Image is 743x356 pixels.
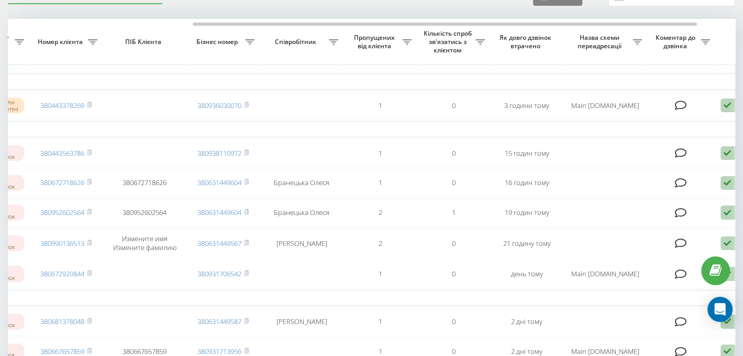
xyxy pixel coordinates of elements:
a: 380631449567 [197,239,241,248]
span: Кількість спроб зв'язатись з клієнтом [422,29,475,54]
a: 380938110972 [197,148,241,158]
span: Бізнес номер [192,38,245,46]
span: Назва схеми переадресації [569,34,633,50]
td: 2 дні тому [490,308,563,336]
span: ПІБ Клієнта [112,38,178,46]
td: 19 годин тому [490,199,563,226]
td: 1 [343,260,417,288]
a: 380667657859 [40,347,84,356]
td: [PERSON_NAME] [260,308,343,336]
td: 2 [343,229,417,258]
td: 0 [417,260,490,288]
td: 2 [343,199,417,226]
td: Бранецька Олеся [260,199,343,226]
td: Бранецька Олеся [260,169,343,197]
td: 0 [417,229,490,258]
td: 380952602564 [103,199,186,226]
td: 380672718626 [103,169,186,197]
td: Main [DOMAIN_NAME] [563,92,647,120]
td: 16 годин тому [490,169,563,197]
span: Номер клієнта [35,38,88,46]
td: 3 години тому [490,92,563,120]
a: 380952602564 [40,208,84,217]
a: 380443378269 [40,101,84,110]
td: 1 [343,308,417,336]
td: Main [DOMAIN_NAME] [563,260,647,288]
a: 380672920844 [40,269,84,278]
span: Співробітник [265,38,329,46]
span: Коментар до дзвінка [652,34,701,50]
a: 380681378048 [40,317,84,326]
td: 1 [343,92,417,120]
a: 380443563786 [40,148,84,158]
td: [PERSON_NAME] [260,229,343,258]
td: день тому [490,260,563,288]
td: 1 [343,139,417,167]
span: Пропущених від клієнта [349,34,402,50]
a: 380931713956 [197,347,241,356]
div: Open Intercom Messenger [707,297,733,322]
a: 380672718626 [40,178,84,187]
a: 380631449604 [197,178,241,187]
td: 0 [417,169,490,197]
a: 380631449604 [197,208,241,217]
td: 0 [417,92,490,120]
td: Измените имя Измените фамилию [103,229,186,258]
td: 21 годину тому [490,229,563,258]
td: 1 [343,169,417,197]
td: 15 годин тому [490,139,563,167]
td: 0 [417,139,490,167]
a: 380931706542 [197,269,241,278]
td: 0 [417,308,490,336]
a: 380990136513 [40,239,84,248]
td: 1 [417,199,490,226]
span: Як довго дзвінок втрачено [498,34,555,50]
a: 380936030070 [197,101,241,110]
a: 380631449587 [197,317,241,326]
